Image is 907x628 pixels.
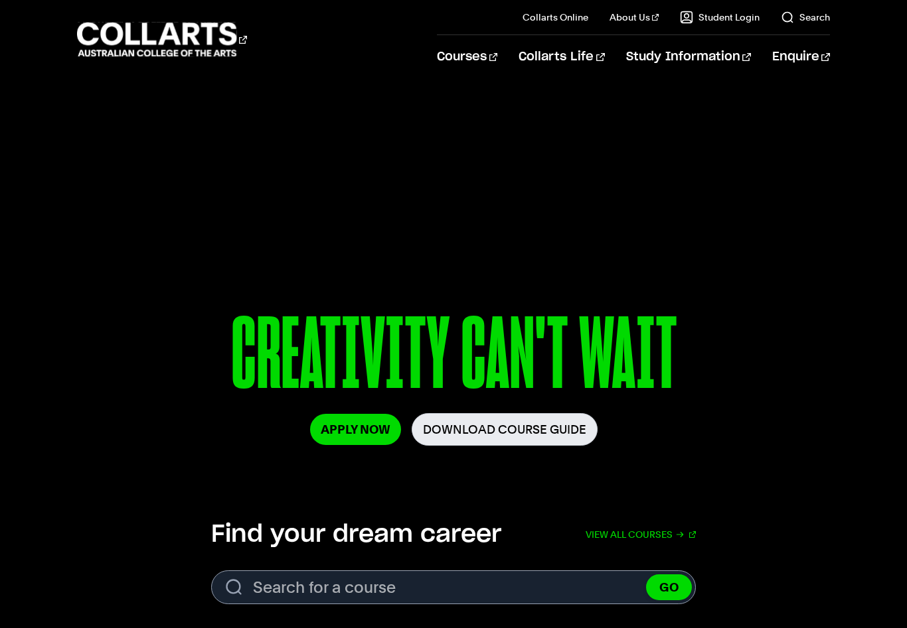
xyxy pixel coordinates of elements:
a: Courses [437,35,497,79]
p: CREATIVITY CAN'T WAIT [77,304,830,413]
form: Search [211,570,696,604]
a: Collarts Life [519,35,604,79]
a: Enquire [772,35,830,79]
a: Collarts Online [523,11,588,24]
a: View all courses [586,520,696,549]
button: GO [646,574,692,600]
div: Go to homepage [77,21,247,58]
a: Apply Now [310,414,401,445]
a: Search [781,11,830,24]
a: Download Course Guide [412,413,598,446]
input: Search for a course [211,570,696,604]
a: Study Information [626,35,751,79]
a: Student Login [680,11,760,24]
a: About Us [610,11,659,24]
h2: Find your dream career [211,520,501,549]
